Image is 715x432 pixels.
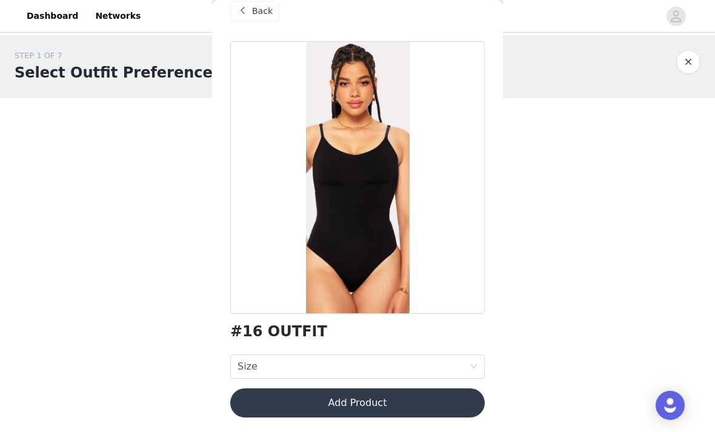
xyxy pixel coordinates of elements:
h1: Select Outfit Preference [15,62,213,84]
button: Add Product [230,388,485,417]
span: Back [252,5,273,18]
div: Size [238,355,258,378]
div: STEP 1 OF 7 [15,50,213,62]
a: Dashboard [19,2,85,30]
a: Networks [88,2,148,30]
i: icon: down [470,363,477,371]
h1: #16 OUTFIT [230,324,327,340]
div: avatar [670,7,682,26]
div: Open Intercom Messenger [656,391,685,420]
